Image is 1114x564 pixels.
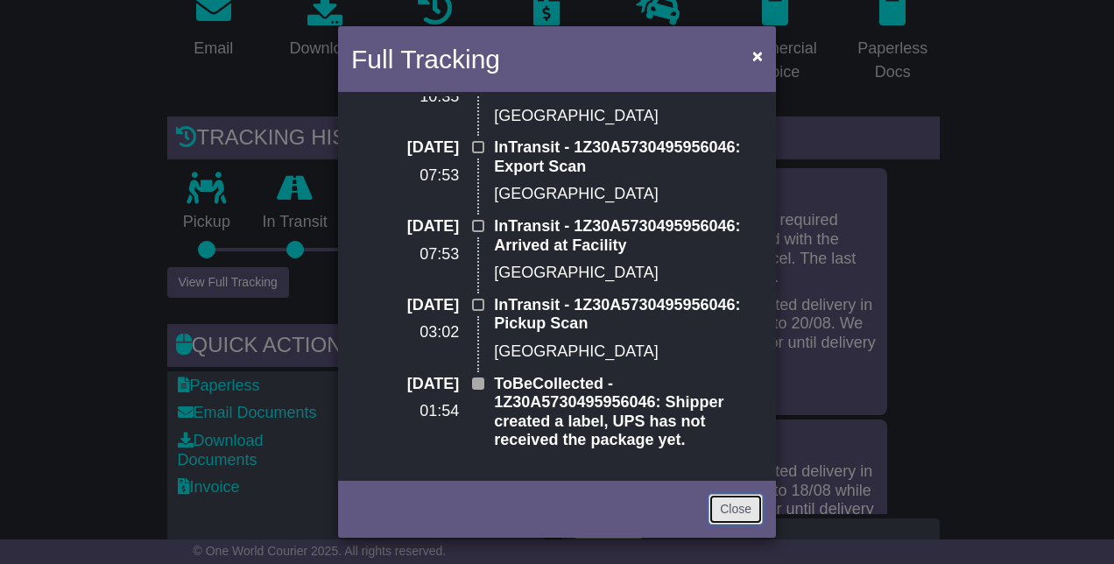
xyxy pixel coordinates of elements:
p: InTransit - 1Z30A5730495956046: Arrived at Facility [494,217,763,255]
p: [GEOGRAPHIC_DATA] [494,342,763,362]
p: 10:35 [351,88,459,107]
p: 03:02 [351,323,459,342]
p: [DATE] [351,217,459,236]
a: Close [709,494,763,525]
h4: Full Tracking [351,39,500,79]
p: [GEOGRAPHIC_DATA] [494,185,763,204]
span: × [752,46,763,66]
p: 07:53 [351,166,459,186]
p: [GEOGRAPHIC_DATA] [494,107,763,126]
p: ToBeCollected - 1Z30A5730495956046: Shipper created a label, UPS has not received the package yet. [494,375,763,450]
p: InTransit - 1Z30A5730495956046: Export Scan [494,138,763,176]
p: 07:53 [351,245,459,264]
button: Close [744,38,772,74]
p: [DATE] [351,138,459,158]
p: [DATE] [351,296,459,315]
p: InTransit - 1Z30A5730495956046: Pickup Scan [494,296,763,334]
p: [DATE] [351,375,459,394]
p: 01:54 [351,402,459,421]
p: [GEOGRAPHIC_DATA] [494,264,763,283]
